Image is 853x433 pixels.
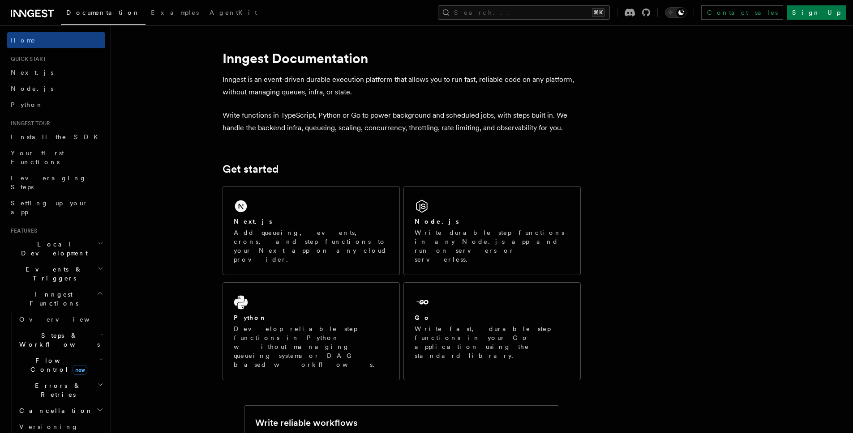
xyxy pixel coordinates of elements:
span: Features [7,227,37,234]
span: Setting up your app [11,200,88,216]
h2: Python [234,313,267,322]
span: Events & Triggers [7,265,98,283]
a: Leveraging Steps [7,170,105,195]
button: Steps & Workflows [16,327,105,352]
span: Quick start [7,55,46,63]
span: Node.js [11,85,53,92]
kbd: ⌘K [592,8,604,17]
a: Overview [16,311,105,327]
h2: Go [415,313,431,322]
h1: Inngest Documentation [223,50,581,66]
button: Local Development [7,236,105,261]
span: Documentation [66,9,140,16]
a: AgentKit [204,3,262,24]
button: Search...⌘K [438,5,610,20]
span: Python [11,101,43,108]
span: new [73,365,87,375]
a: Your first Functions [7,145,105,170]
p: Write fast, durable step functions in your Go application using the standard library. [415,324,570,360]
span: Your first Functions [11,149,64,166]
a: Contact sales [701,5,783,20]
p: Write durable step functions in any Node.js app and run on servers or serverless. [415,228,570,264]
p: Develop reliable step functions in Python without managing queueing systems or DAG based workflows. [234,324,389,369]
span: Overview [19,316,111,323]
p: Inngest is an event-driven durable execution platform that allows you to run fast, reliable code ... [223,73,581,98]
a: Next.jsAdd queueing, events, crons, and step functions to your Next app on any cloud provider. [223,186,400,275]
button: Flow Controlnew [16,352,105,378]
span: Leveraging Steps [11,174,86,191]
h2: Next.js [234,217,272,226]
span: Flow Control [16,356,99,374]
span: Inngest Functions [7,290,97,308]
span: Local Development [7,240,98,258]
a: PythonDevelop reliable step functions in Python without managing queueing systems or DAG based wo... [223,282,400,380]
a: Setting up your app [7,195,105,220]
a: Sign Up [787,5,846,20]
a: Python [7,97,105,113]
a: Documentation [61,3,146,25]
h2: Write reliable workflows [255,416,357,429]
span: AgentKit [210,9,257,16]
span: Versioning [19,423,78,430]
span: Home [11,36,36,45]
a: GoWrite fast, durable step functions in your Go application using the standard library. [403,282,581,380]
button: Errors & Retries [16,378,105,403]
a: Node.js [7,81,105,97]
span: Inngest tour [7,120,50,127]
span: Next.js [11,69,53,76]
a: Install the SDK [7,129,105,145]
a: Home [7,32,105,48]
span: Cancellation [16,406,93,415]
button: Toggle dark mode [665,7,686,18]
p: Write functions in TypeScript, Python or Go to power background and scheduled jobs, with steps bu... [223,109,581,134]
button: Events & Triggers [7,261,105,286]
span: Steps & Workflows [16,331,100,349]
h2: Node.js [415,217,459,226]
p: Add queueing, events, crons, and step functions to your Next app on any cloud provider. [234,228,389,264]
a: Node.jsWrite durable step functions in any Node.js app and run on servers or serverless. [403,186,581,275]
span: Install the SDK [11,133,103,140]
a: Examples [146,3,204,24]
button: Inngest Functions [7,286,105,311]
button: Cancellation [16,403,105,419]
a: Get started [223,163,279,175]
span: Errors & Retries [16,381,97,399]
span: Examples [151,9,199,16]
a: Next.js [7,64,105,81]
